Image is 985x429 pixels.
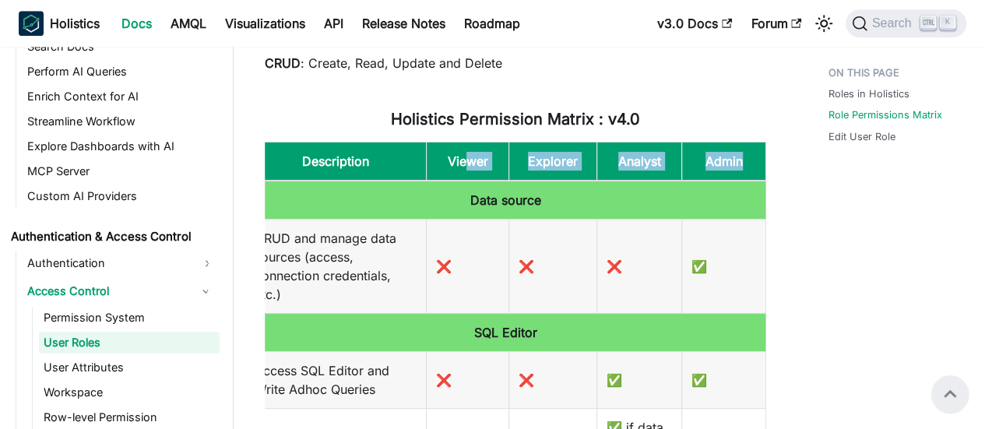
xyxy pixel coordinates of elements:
h3: Holistics Permission Matrix : v4.0 [265,110,766,129]
th: Analyst [597,142,682,181]
a: API [315,11,353,36]
td: ❌ [597,219,682,313]
a: Explore Dashboards with AI [23,135,220,157]
a: Edit User Role [828,129,895,144]
button: Scroll back to top [931,375,969,413]
button: Collapse sidebar category 'Access Control' [192,279,220,304]
td: Access SQL Editor and Write Adhoc Queries [245,351,427,408]
a: Roles in Holistics [828,86,909,101]
strong: CRUD [265,55,301,71]
b: Data source [470,192,541,208]
a: Visualizations [216,11,315,36]
a: Custom AI Providers [23,185,220,207]
td: ❌ [509,219,597,313]
a: Perform AI Queries [23,61,220,83]
a: Authentication & Access Control [6,226,220,248]
p: : Create, Read, Update and Delete [265,54,766,72]
a: Release Notes [353,11,455,36]
span: Search [867,16,921,30]
td: CRUD and manage data sources (access, connection credentials, etc.) [245,219,427,313]
button: Switch between dark and light mode (currently light mode) [811,11,836,36]
a: Forum [741,11,811,36]
td: ❌ [509,351,597,408]
b: Holistics [50,14,100,33]
a: Enrich Context for AI [23,86,220,107]
a: AMQL [161,11,216,36]
img: Holistics [19,11,44,36]
td: ✅ [682,219,766,313]
a: Streamline Workflow [23,111,220,132]
th: Viewer [427,142,509,181]
td: ✅ [682,351,766,408]
a: Access Control [23,279,192,304]
a: Permission System [39,307,220,329]
a: Authentication [23,251,220,276]
button: Search (Ctrl+K) [846,9,966,37]
kbd: K [940,16,955,30]
b: SQL Editor [474,325,537,340]
a: v3.0 Docs [648,11,741,36]
a: HolisticsHolistics [19,11,100,36]
a: User Attributes [39,357,220,378]
a: Search Docs [23,36,220,58]
th: Description [245,142,427,181]
a: Docs [112,11,161,36]
a: Workspace [39,382,220,403]
a: Row-level Permission [39,406,220,428]
a: Role Permissions Matrix [828,107,942,122]
td: ❌ [427,351,509,408]
td: ✅ [597,351,682,408]
th: Admin [682,142,766,181]
th: Explorer [509,142,597,181]
a: MCP Server [23,160,220,182]
a: User Roles [39,332,220,353]
a: Roadmap [455,11,529,36]
td: ❌ [427,219,509,313]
